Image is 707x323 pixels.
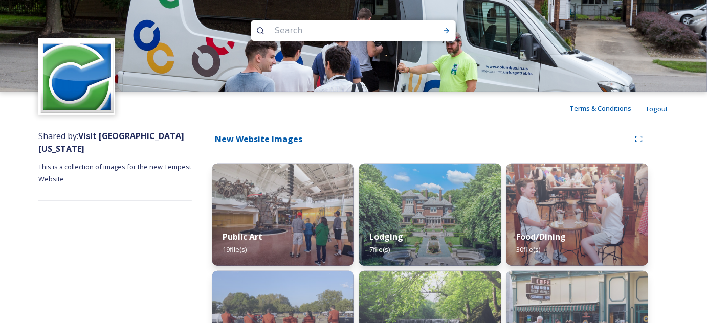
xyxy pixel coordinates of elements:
span: 19 file(s) [223,245,247,254]
strong: Public Art [223,231,262,242]
img: 9590c6b8-9c4d-4953-9e04-9f081884bf59.jpg [359,164,501,266]
span: Terms & Conditions [569,104,631,113]
strong: Food/Dining [517,231,566,242]
span: Logout [647,104,669,113]
span: Shared by: [38,130,184,154]
img: cvctwitlogo_400x400.jpg [40,40,114,114]
strong: Visit [GEOGRAPHIC_DATA] [US_STATE] [38,130,184,154]
span: 30 file(s) [517,245,541,254]
input: Search [270,19,410,42]
strong: New Website Images [215,133,302,145]
img: 7b5312f2-75b2-45bf-a1ad-f922b589281d.jpg [212,164,354,266]
span: 7 file(s) [369,245,390,254]
strong: Lodging [369,231,403,242]
span: This is a collection of images for the new Tempest Website [38,162,193,183]
img: 79b3c919-606d-4e6f-872c-535d0d61ad94.jpg [506,164,648,266]
a: Terms & Conditions [569,102,647,114]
